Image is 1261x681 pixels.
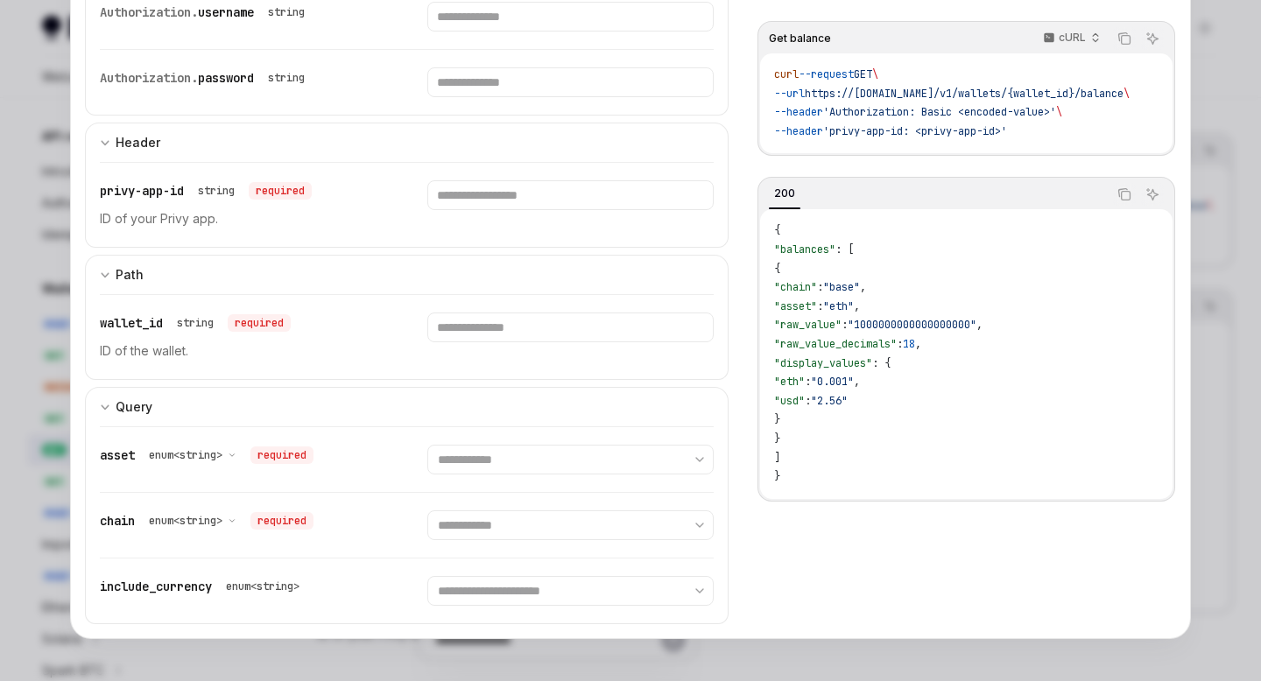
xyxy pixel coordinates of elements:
[427,445,713,474] select: Select asset
[100,576,306,597] div: include_currency
[769,183,800,204] div: 200
[116,264,144,285] div: Path
[769,32,831,46] span: Get balance
[854,67,872,81] span: GET
[149,448,222,462] span: enum<string>
[774,451,780,465] span: ]
[100,513,135,529] span: chain
[774,299,817,313] span: "asset"
[842,318,848,332] span: :
[100,208,385,229] p: ID of your Privy app.
[774,432,780,446] span: }
[1033,24,1108,53] button: cURL
[805,375,811,389] span: :
[903,337,915,351] span: 18
[774,356,872,370] span: "display_values"
[1059,31,1086,45] p: cURL
[872,67,878,81] span: \
[1056,105,1062,119] span: \
[100,67,312,88] div: Authorization.password
[774,262,780,276] span: {
[427,312,713,342] input: Enter wallet_id
[100,445,313,466] div: asset
[774,87,805,101] span: --url
[774,412,780,426] span: }
[427,67,713,97] input: Enter password
[100,510,313,531] div: chain
[427,180,713,210] input: Enter privy-app-id
[854,299,860,313] span: ,
[100,70,198,86] span: Authorization.
[427,510,713,540] select: Select chain
[811,375,854,389] span: "0.001"
[85,123,729,162] button: Expand input section
[774,280,817,294] span: "chain"
[149,514,222,528] span: enum<string>
[250,446,313,464] div: required
[976,318,983,332] span: ,
[250,512,313,530] div: required
[198,4,254,20] span: username
[100,4,198,20] span: Authorization.
[100,315,163,331] span: wallet_id
[823,105,1056,119] span: 'Authorization: Basic <encoded-value>'
[774,318,842,332] span: "raw_value"
[774,394,805,408] span: "usd"
[823,124,1007,138] span: 'privy-app-id: <privy-app-id>'
[774,105,823,119] span: --header
[805,394,811,408] span: :
[100,340,385,362] p: ID of the wallet.
[774,375,805,389] span: "eth"
[872,356,891,370] span: : {
[823,299,854,313] span: "eth"
[249,182,312,200] div: required
[116,397,152,418] div: Query
[228,314,291,332] div: required
[1141,27,1164,50] button: Ask AI
[774,337,897,351] span: "raw_value_decimals"
[817,299,823,313] span: :
[198,70,254,86] span: password
[100,183,184,199] span: privy-app-id
[848,318,976,332] span: "1000000000000000000"
[427,576,713,606] select: Select include_currency
[854,375,860,389] span: ,
[116,132,160,153] div: Header
[774,469,780,483] span: }
[100,447,135,463] span: asset
[774,67,799,81] span: curl
[915,337,921,351] span: ,
[860,280,866,294] span: ,
[835,242,854,256] span: : [
[100,180,312,201] div: privy-app-id
[149,512,236,530] button: enum<string>
[1113,27,1136,50] button: Copy the contents from the code block
[100,2,312,23] div: Authorization.username
[774,223,780,237] span: {
[85,255,729,294] button: Expand input section
[1141,183,1164,206] button: Ask AI
[149,446,236,464] button: enum<string>
[805,87,1124,101] span: https://[DOMAIN_NAME]/v1/wallets/{wallet_id}/balance
[100,579,212,594] span: include_currency
[1113,183,1136,206] button: Copy the contents from the code block
[427,2,713,32] input: Enter username
[774,124,823,138] span: --header
[100,312,291,333] div: wallet_id
[897,337,903,351] span: :
[823,280,860,294] span: "base"
[1124,87,1130,101] span: \
[774,242,835,256] span: "balances"
[817,280,823,294] span: :
[85,387,729,426] button: Expand input section
[811,394,848,408] span: "2.56"
[799,67,854,81] span: --request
